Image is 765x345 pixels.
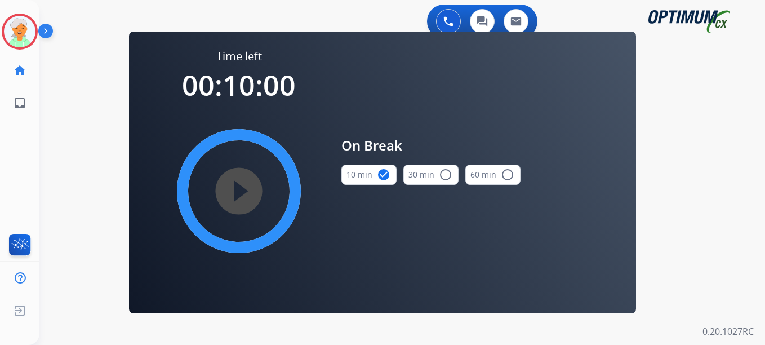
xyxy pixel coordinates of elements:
[13,96,26,110] mat-icon: inbox
[13,64,26,77] mat-icon: home
[465,165,521,185] button: 60 min
[232,184,246,198] mat-icon: play_circle_filled
[501,168,514,182] mat-icon: radio_button_unchecked
[341,135,521,156] span: On Break
[216,48,262,64] span: Time left
[439,168,452,182] mat-icon: radio_button_unchecked
[377,168,390,182] mat-icon: check_circle
[341,165,397,185] button: 10 min
[702,325,754,338] p: 0.20.1027RC
[4,16,35,47] img: avatar
[403,165,459,185] button: 30 min
[182,66,296,104] span: 00:10:00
